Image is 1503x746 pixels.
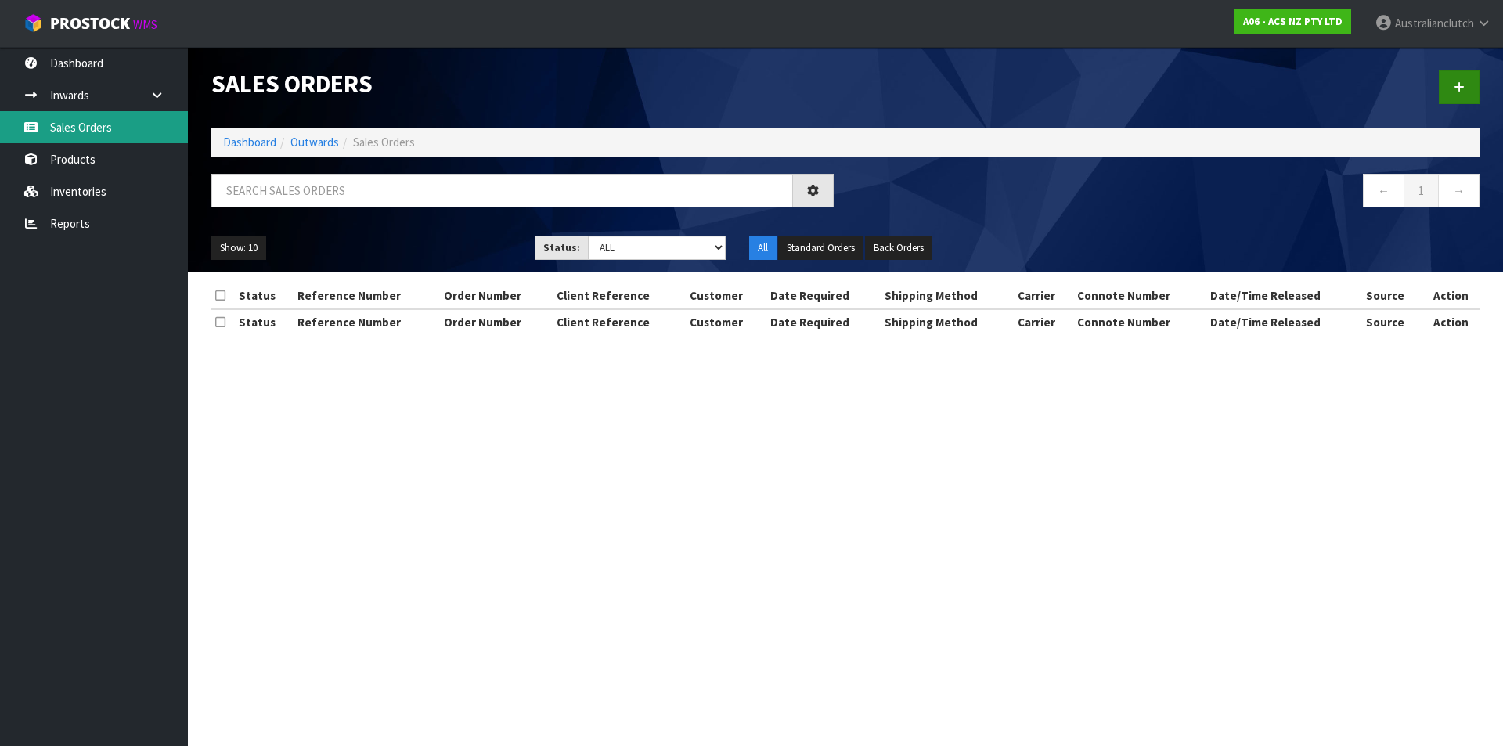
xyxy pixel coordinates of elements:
th: Shipping Method [881,309,1014,334]
button: Standard Orders [778,236,863,261]
strong: Status: [543,241,580,254]
th: Shipping Method [881,283,1014,308]
th: Client Reference [553,283,686,308]
th: Customer [686,283,766,308]
small: WMS [133,17,157,32]
button: All [749,236,777,261]
th: Carrier [1014,309,1073,334]
a: 1 [1404,174,1439,207]
img: cube-alt.png [23,13,43,33]
th: Order Number [440,283,553,308]
a: ← [1363,174,1404,207]
span: Australianclutch [1395,16,1474,31]
button: Show: 10 [211,236,266,261]
th: Action [1422,309,1480,334]
th: Reference Number [294,309,440,334]
span: ProStock [50,13,130,34]
input: Search sales orders [211,174,793,207]
th: Source [1362,309,1423,334]
th: Connote Number [1073,283,1206,308]
th: Status [235,309,294,334]
th: Status [235,283,294,308]
th: Client Reference [553,309,686,334]
strong: A06 - ACS NZ PTY LTD [1243,15,1343,28]
th: Action [1422,283,1480,308]
th: Order Number [440,309,553,334]
button: Back Orders [865,236,932,261]
th: Date Required [766,309,881,334]
th: Date/Time Released [1206,283,1362,308]
th: Carrier [1014,283,1073,308]
a: Outwards [290,135,339,150]
th: Reference Number [294,283,440,308]
th: Date/Time Released [1206,309,1362,334]
span: Sales Orders [353,135,415,150]
th: Source [1362,283,1423,308]
h1: Sales Orders [211,70,834,98]
a: → [1438,174,1480,207]
th: Connote Number [1073,309,1206,334]
a: Dashboard [223,135,276,150]
th: Date Required [766,283,881,308]
nav: Page navigation [857,174,1480,212]
th: Customer [686,309,766,334]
